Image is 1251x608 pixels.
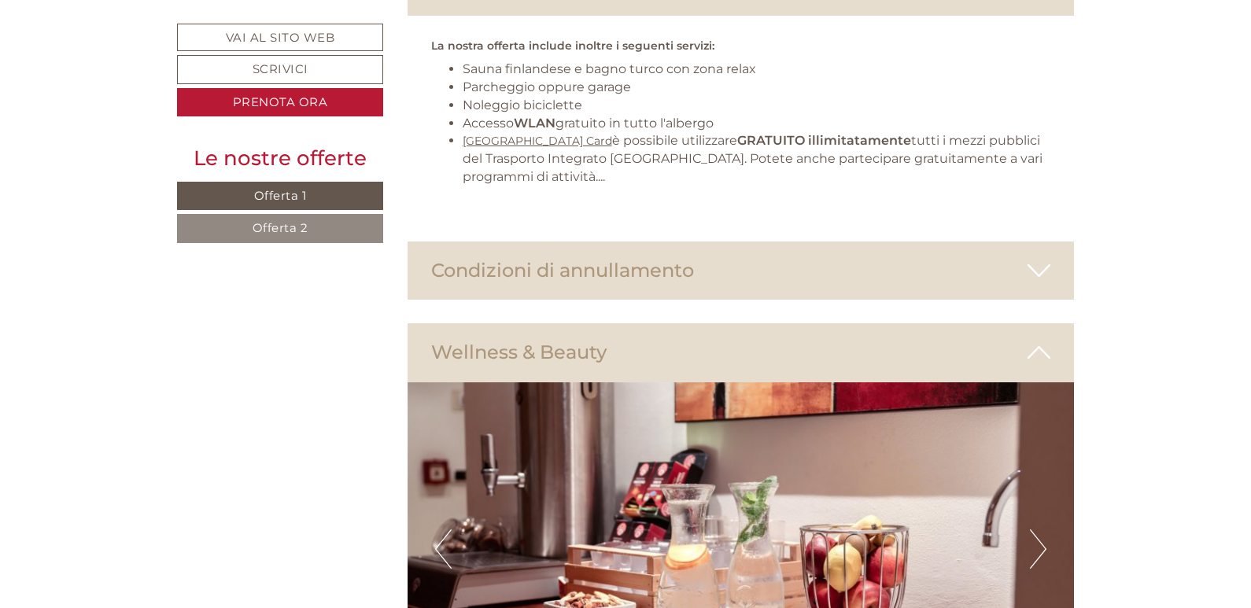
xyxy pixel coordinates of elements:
li: è possibile utilizzare tutti i mezzi pubblici del Trasporto Integrato [GEOGRAPHIC_DATA]. Potete a... [463,132,1051,186]
button: Next [1030,529,1046,569]
span: Offerta 2 [253,220,308,235]
div: [GEOGRAPHIC_DATA] [24,46,264,58]
li: Sauna finlandese e bagno turco con zona relax [463,61,1051,79]
li: Accesso gratuito in tutto l'albergo [463,115,1051,133]
div: Buon pomeriggio, vorrei cortesemente sapere se per raggiungere il [GEOGRAPHIC_DATA] si attraversa... [220,94,608,195]
li: Noleggio biciclette [463,97,1051,115]
div: Wellness & Beauty [408,323,1075,381]
a: Scrivici [177,55,383,84]
a: Vai al sito web [177,24,383,51]
strong: GRATUITO illimitatamente [737,133,911,148]
strong: WLAN [514,116,555,131]
a: Prenota ora [177,88,383,117]
li: Parcheggio oppure garage [463,79,1051,97]
small: 16:04 [228,182,596,193]
div: giovedì [273,12,347,39]
button: Previous [435,529,452,569]
div: Le nostre offerte [177,144,383,173]
div: Lei [228,97,596,109]
strong: La nostra offerta include inoltre i seguenti servizi: [431,39,714,53]
small: 15:50 [24,76,264,87]
span: Offerta 1 [254,188,307,203]
div: Condizioni di annullamento [408,241,1075,300]
button: Invia [535,414,621,443]
a: [GEOGRAPHIC_DATA] Card [463,134,612,148]
div: Buon giorno, come possiamo aiutarla? [12,42,271,90]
